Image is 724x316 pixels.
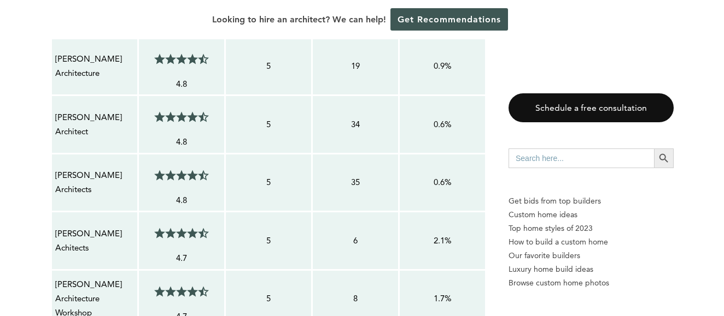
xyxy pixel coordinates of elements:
[403,291,482,306] p: 1.7%
[509,235,674,249] a: How to build a custom home
[316,291,395,306] p: 8
[509,276,674,290] a: Browse custom home photos
[658,152,670,164] svg: Search
[229,234,308,248] p: 5
[509,93,674,122] a: Schedule a free consultation
[403,175,482,189] p: 0.6%
[403,234,482,248] p: 2.1%
[509,222,674,235] a: Top home styles of 2023
[229,175,308,189] p: 5
[403,59,482,73] p: 0.9%
[390,8,508,31] a: Get Recommendations
[229,291,308,306] p: 5
[316,175,395,189] p: 35
[142,77,221,91] p: 4.8
[509,194,674,208] p: Get bids from top builders
[514,237,711,303] iframe: Drift Widget Chat Controller
[509,249,674,263] a: Our favorite builders
[142,135,221,149] p: 4.8
[55,52,134,81] p: [PERSON_NAME] Architecture
[142,193,221,207] p: 4.8
[142,251,221,265] p: 4.7
[403,117,482,132] p: 0.6%
[55,110,134,139] p: [PERSON_NAME] Architect
[316,234,395,248] p: 6
[509,148,654,168] input: Search here...
[509,208,674,222] a: Custom home ideas
[55,168,134,197] p: [PERSON_NAME] Architects
[229,117,308,132] p: 5
[316,59,395,73] p: 19
[316,117,395,132] p: 34
[229,59,308,73] p: 5
[509,263,674,276] a: Luxury home build ideas
[55,226,134,255] p: [PERSON_NAME] Achitects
